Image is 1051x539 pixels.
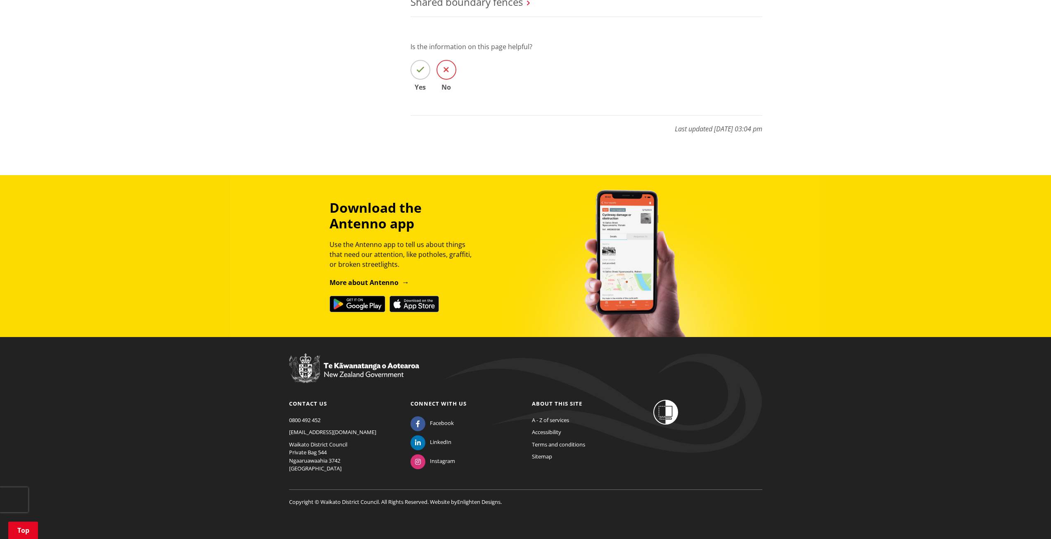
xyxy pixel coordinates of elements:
img: Download on the App Store [389,296,439,312]
p: Last updated [DATE] 03:04 pm [410,115,762,134]
img: New Zealand Government [289,354,419,383]
img: Get it on Google Play [330,296,385,312]
span: Facebook [430,419,454,427]
a: Enlighten Designs [457,498,501,506]
a: A - Z of services [532,416,569,424]
a: Facebook [410,419,454,427]
a: More about Antenno [330,278,409,287]
a: Terms and conditions [532,441,585,448]
span: No [437,84,456,90]
a: 0800 492 452 [289,416,320,424]
a: Top [8,522,38,539]
img: Shielded [653,400,678,425]
span: Instagram [430,457,455,465]
p: Is the information on this page helpful? [410,42,762,52]
a: [EMAIL_ADDRESS][DOMAIN_NAME] [289,428,376,436]
a: LinkedIn [410,438,451,446]
a: Accessibility [532,428,561,436]
a: Instagram [410,457,455,465]
span: Yes [410,84,430,90]
p: Use the Antenno app to tell us about things that need our attention, like potholes, graffiti, or ... [330,240,479,269]
a: New Zealand Government [289,373,419,380]
p: Waikato District Council Private Bag 544 Ngaaruawaahia 3742 [GEOGRAPHIC_DATA] [289,441,398,473]
span: LinkedIn [430,438,451,446]
p: Copyright © Waikato District Council. All Rights Reserved. Website by . [289,489,762,506]
iframe: Messenger Launcher [1013,504,1043,534]
a: About this site [532,400,582,407]
h3: Download the Antenno app [330,200,479,232]
a: Connect with us [410,400,467,407]
a: Sitemap [532,453,552,460]
a: Contact us [289,400,327,407]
